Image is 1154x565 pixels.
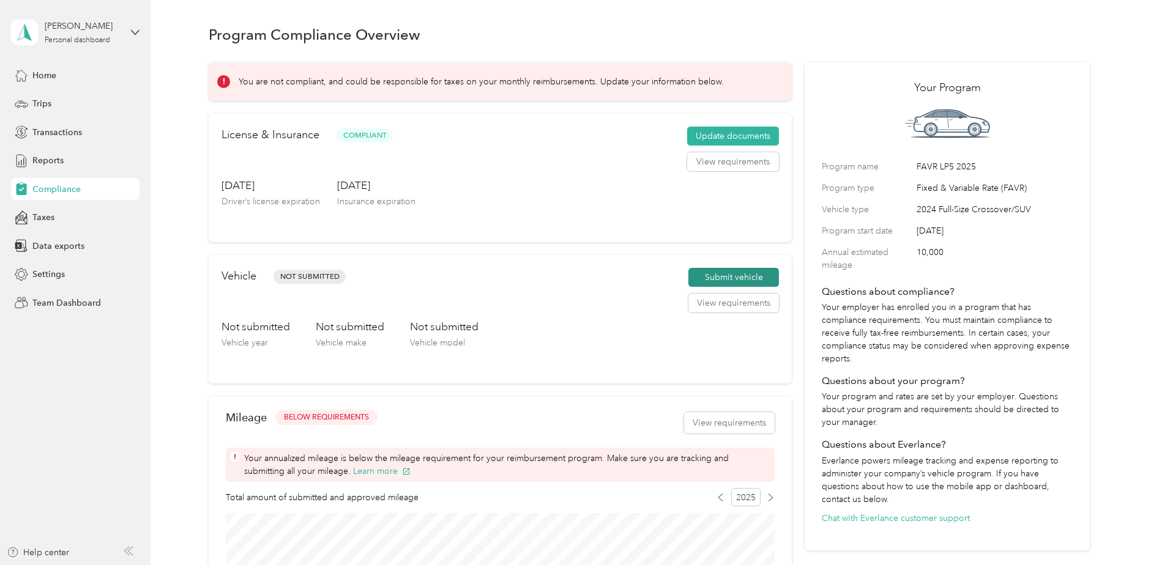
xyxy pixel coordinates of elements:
[32,97,51,110] span: Trips
[226,411,267,424] h2: Mileage
[32,126,82,139] span: Transactions
[221,195,320,208] p: Driver’s license expiration
[688,294,779,313] button: View requirements
[917,182,1073,194] span: Fixed & Variable Rate (FAVR)
[917,203,1073,216] span: 2024 Full-Size Crossover/SUV
[1085,497,1154,565] iframe: Everlance-gr Chat Button Frame
[284,412,369,423] span: BELOW REQUIREMENTS
[822,224,912,237] label: Program start date
[917,246,1073,271] span: 10,000
[337,178,415,193] h3: [DATE]
[688,268,779,287] button: Submit vehicle
[822,160,912,173] label: Program name
[32,297,101,309] span: Team Dashboard
[337,128,393,142] span: Compliant
[221,319,290,334] h3: Not submitted
[822,301,1073,365] p: Your employer has enrolled you in a program that has compliance requirements. You must maintain c...
[822,374,1073,388] h4: Questions about your program?
[32,240,84,253] span: Data exports
[822,246,912,271] label: Annual estimated mileage
[275,410,378,425] button: BELOW REQUIREMENTS
[316,319,384,334] h3: Not submitted
[822,437,1073,452] h4: Questions about Everlance?
[221,338,268,348] span: Vehicle year
[45,37,110,44] div: Personal dashboard
[32,183,81,196] span: Compliance
[822,182,912,194] label: Program type
[239,75,724,88] p: You are not compliant, and could be responsible for taxes on your monthly reimbursements. Update ...
[221,127,319,143] h2: License & Insurance
[274,270,346,284] span: Not Submitted
[917,224,1073,237] span: [DATE]
[221,178,320,193] h3: [DATE]
[822,390,1073,429] p: Your program and rates are set by your employer. Questions about your program and requirements sh...
[684,412,775,434] button: View requirements
[731,488,761,506] span: 2025
[917,160,1073,173] span: FAVR LP5 2025
[337,195,415,208] p: Insurance expiration
[316,338,367,348] span: Vehicle make
[687,127,779,146] button: Update documents
[244,452,770,478] span: Your annualized mileage is below the mileage requirement for your reimbursement program. Make sur...
[822,512,970,525] button: Chat with Everlance customer support
[353,465,411,478] button: Learn more
[45,20,121,32] div: [PERSON_NAME]
[209,28,420,41] h1: Program Compliance Overview
[226,491,419,504] span: Total amount of submitted and approved mileage
[822,79,1073,96] h2: Your Program
[822,203,912,216] label: Vehicle type
[410,338,465,348] span: Vehicle model
[822,284,1073,299] h4: Questions about compliance?
[32,268,65,281] span: Settings
[687,152,779,172] button: View requirements
[221,268,256,284] h2: Vehicle
[7,546,69,559] button: Help center
[410,319,478,334] h3: Not submitted
[32,69,56,82] span: Home
[32,211,54,224] span: Taxes
[32,154,64,167] span: Reports
[822,454,1073,506] p: Everlance powers mileage tracking and expense reporting to administer your company’s vehicle prog...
